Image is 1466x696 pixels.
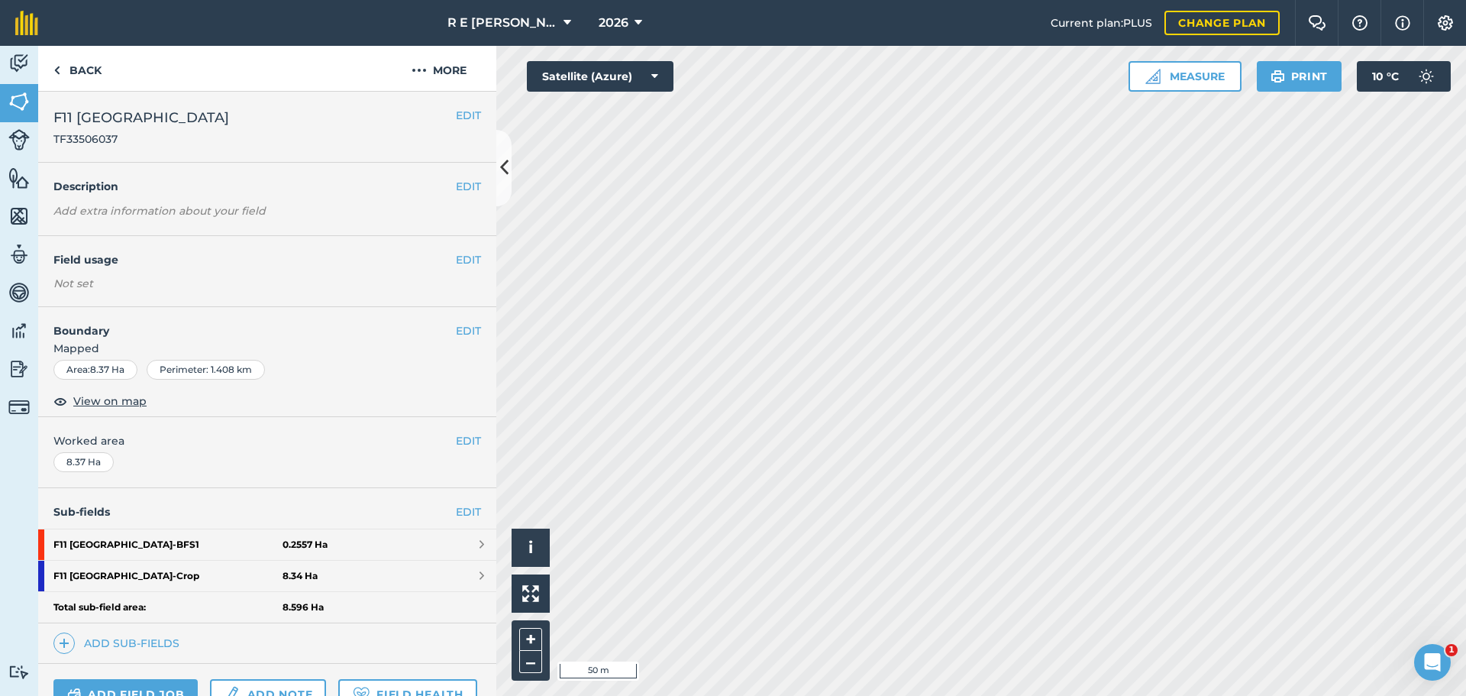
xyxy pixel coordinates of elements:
span: 1 [1445,644,1458,656]
img: svg+xml;base64,PHN2ZyB4bWxucz0iaHR0cDovL3d3dy53My5vcmcvMjAwMC9zdmciIHdpZHRoPSIxOSIgaGVpZ2h0PSIyNC... [1271,67,1285,86]
button: View on map [53,392,147,410]
img: svg+xml;base64,PD94bWwgdmVyc2lvbj0iMS4wIiBlbmNvZGluZz0idXRmLTgiPz4KPCEtLSBHZW5lcmF0b3I6IEFkb2JlIE... [8,358,30,380]
strong: 8.34 Ha [283,570,318,582]
span: Worked area [53,432,481,449]
div: Perimeter : 1.408 km [147,360,265,380]
img: svg+xml;base64,PHN2ZyB4bWxucz0iaHR0cDovL3d3dy53My5vcmcvMjAwMC9zdmciIHdpZHRoPSIxNCIgaGVpZ2h0PSIyNC... [59,634,69,652]
span: Mapped [38,340,496,357]
img: svg+xml;base64,PD94bWwgdmVyc2lvbj0iMS4wIiBlbmNvZGluZz0idXRmLTgiPz4KPCEtLSBHZW5lcmF0b3I6IEFkb2JlIE... [8,665,30,679]
img: svg+xml;base64,PHN2ZyB4bWxucz0iaHR0cDovL3d3dy53My5vcmcvMjAwMC9zdmciIHdpZHRoPSI1NiIgaGVpZ2h0PSI2MC... [8,167,30,189]
img: Four arrows, one pointing top left, one top right, one bottom right and the last bottom left [522,585,539,602]
div: Not set [53,276,481,291]
button: Print [1257,61,1342,92]
strong: 8.596 Ha [283,601,324,613]
img: svg+xml;base64,PD94bWwgdmVyc2lvbj0iMS4wIiBlbmNvZGluZz0idXRmLTgiPz4KPCEtLSBHZW5lcmF0b3I6IEFkb2JlIE... [8,129,30,151]
img: Ruler icon [1145,69,1161,84]
img: svg+xml;base64,PD94bWwgdmVyc2lvbj0iMS4wIiBlbmNvZGluZz0idXRmLTgiPz4KPCEtLSBHZW5lcmF0b3I6IEFkb2JlIE... [8,281,30,304]
img: A cog icon [1436,15,1455,31]
button: Satellite (Azure) [527,61,673,92]
button: EDIT [456,432,481,449]
em: Add extra information about your field [53,204,266,218]
img: svg+xml;base64,PD94bWwgdmVyc2lvbj0iMS4wIiBlbmNvZGluZz0idXRmLTgiPz4KPCEtLSBHZW5lcmF0b3I6IEFkb2JlIE... [8,243,30,266]
img: svg+xml;base64,PHN2ZyB4bWxucz0iaHR0cDovL3d3dy53My5vcmcvMjAwMC9zdmciIHdpZHRoPSIxNyIgaGVpZ2h0PSIxNy... [1395,14,1410,32]
button: i [512,529,550,567]
strong: F11 [GEOGRAPHIC_DATA] - Crop [53,561,283,591]
button: More [382,46,496,91]
img: svg+xml;base64,PHN2ZyB4bWxucz0iaHR0cDovL3d3dy53My5vcmcvMjAwMC9zdmciIHdpZHRoPSIxOCIgaGVpZ2h0PSIyNC... [53,392,67,410]
strong: F11 [GEOGRAPHIC_DATA] - BFS1 [53,529,283,560]
button: EDIT [456,107,481,124]
button: Measure [1129,61,1242,92]
span: View on map [73,393,147,410]
a: EDIT [456,503,481,520]
a: F11 [GEOGRAPHIC_DATA]-BFS10.2557 Ha [38,529,496,560]
img: svg+xml;base64,PD94bWwgdmVyc2lvbj0iMS4wIiBlbmNvZGluZz0idXRmLTgiPz4KPCEtLSBHZW5lcmF0b3I6IEFkb2JlIE... [8,319,30,342]
img: A question mark icon [1351,15,1369,31]
button: 10 °C [1357,61,1451,92]
span: TF33506037 [53,131,229,147]
span: F11 [GEOGRAPHIC_DATA] [53,107,229,128]
span: Current plan : PLUS [1051,15,1152,31]
h4: Description [53,178,481,195]
a: Back [38,46,117,91]
a: Change plan [1164,11,1280,35]
img: svg+xml;base64,PD94bWwgdmVyc2lvbj0iMS4wIiBlbmNvZGluZz0idXRmLTgiPz4KPCEtLSBHZW5lcmF0b3I6IEFkb2JlIE... [8,397,30,418]
img: svg+xml;base64,PHN2ZyB4bWxucz0iaHR0cDovL3d3dy53My5vcmcvMjAwMC9zdmciIHdpZHRoPSI1NiIgaGVpZ2h0PSI2MC... [8,90,30,113]
button: EDIT [456,178,481,195]
button: + [519,628,542,651]
img: svg+xml;base64,PHN2ZyB4bWxucz0iaHR0cDovL3d3dy53My5vcmcvMjAwMC9zdmciIHdpZHRoPSIyMCIgaGVpZ2h0PSIyNC... [412,61,427,79]
h4: Sub-fields [38,503,496,520]
img: fieldmargin Logo [15,11,38,35]
h4: Boundary [38,307,456,339]
img: svg+xml;base64,PHN2ZyB4bWxucz0iaHR0cDovL3d3dy53My5vcmcvMjAwMC9zdmciIHdpZHRoPSI1NiIgaGVpZ2h0PSI2MC... [8,205,30,228]
div: 8.37 Ha [53,452,114,472]
button: – [519,651,542,673]
h4: Field usage [53,251,456,268]
span: i [528,538,533,557]
span: 2026 [599,14,628,32]
img: svg+xml;base64,PD94bWwgdmVyc2lvbj0iMS4wIiBlbmNvZGluZz0idXRmLTgiPz4KPCEtLSBHZW5lcmF0b3I6IEFkb2JlIE... [1411,61,1442,92]
strong: 0.2557 Ha [283,539,328,551]
img: svg+xml;base64,PHN2ZyB4bWxucz0iaHR0cDovL3d3dy53My5vcmcvMjAwMC9zdmciIHdpZHRoPSI5IiBoZWlnaHQ9IjI0Ii... [53,61,60,79]
span: 10 ° C [1372,61,1399,92]
button: EDIT [456,251,481,268]
div: Area : 8.37 Ha [53,360,137,380]
strong: Total sub-field area: [53,601,283,613]
button: EDIT [456,322,481,339]
iframe: Intercom live chat [1414,644,1451,681]
a: Add sub-fields [53,633,186,654]
img: svg+xml;base64,PD94bWwgdmVyc2lvbj0iMS4wIiBlbmNvZGluZz0idXRmLTgiPz4KPCEtLSBHZW5lcmF0b3I6IEFkb2JlIE... [8,52,30,75]
img: Two speech bubbles overlapping with the left bubble in the forefront [1308,15,1326,31]
a: F11 [GEOGRAPHIC_DATA]-Crop8.34 Ha [38,561,496,591]
span: R E [PERSON_NAME] [447,14,557,32]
